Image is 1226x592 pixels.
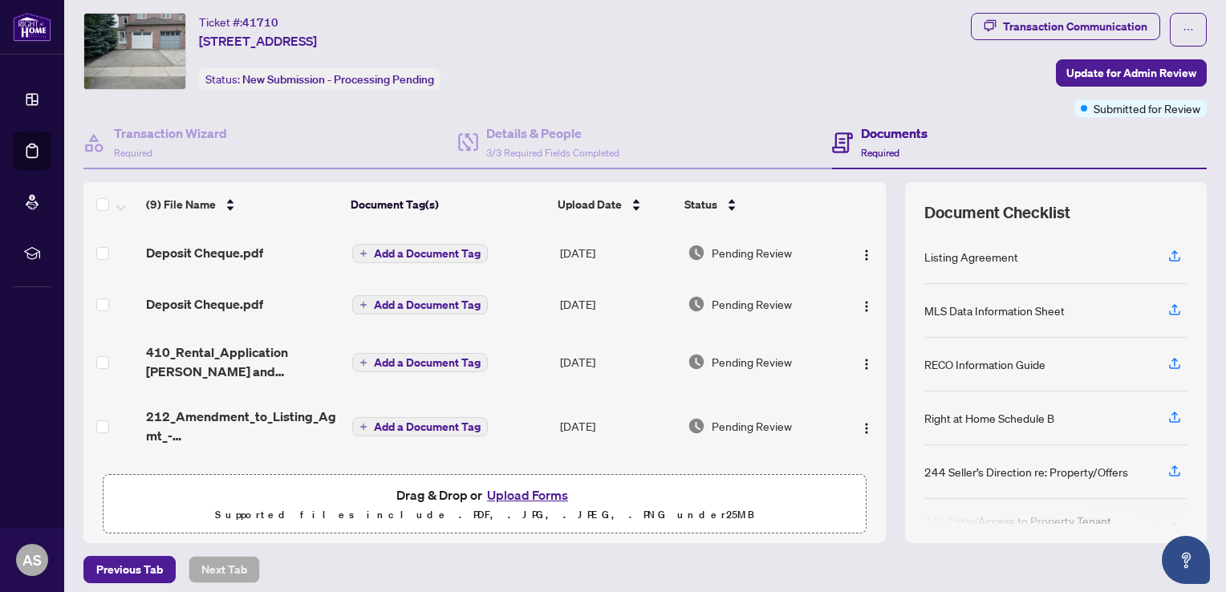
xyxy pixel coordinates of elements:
div: Listing Agreement [924,248,1018,266]
button: Add a Document Tag [352,416,488,437]
span: ellipsis [1183,24,1194,35]
img: Document Status [688,244,705,262]
span: 41710 [242,15,278,30]
button: Add a Document Tag [352,295,488,314]
div: 244 Seller’s Direction re: Property/Offers [924,463,1128,480]
span: Pending Review [712,295,792,313]
span: plus [359,423,367,431]
button: Upload Forms [482,485,573,505]
span: plus [359,249,367,257]
td: [DATE] [554,227,681,278]
img: Document Status [688,295,705,313]
button: Update for Admin Review [1056,59,1207,87]
p: Supported files include .PDF, .JPG, .JPEG, .PNG under 25 MB [113,505,856,525]
h4: Documents [861,124,928,143]
span: AS [22,549,42,571]
span: Document Checklist [924,201,1070,224]
button: Previous Tab [83,556,176,583]
img: Logo [860,422,873,435]
span: Pending Review [712,244,792,262]
span: (9) File Name [146,196,216,213]
button: Next Tab [189,556,260,583]
h4: Transaction Wizard [114,124,227,143]
span: Drag & Drop orUpload FormsSupported files include .PDF, .JPG, .JPEG, .PNG under25MB [104,475,866,534]
td: [DATE] [554,330,681,394]
span: [STREET_ADDRESS] [199,31,317,51]
button: Open asap [1162,536,1210,584]
button: Logo [854,240,879,266]
img: Logo [860,358,873,371]
button: Add a Document Tag [352,353,488,372]
span: Pending Review [712,417,792,435]
span: Deposit Cheque.pdf [146,294,263,314]
span: 212_Amendment_to_Listing_Agmt_-_Authority_to_Offer_for_Lease_-_Price_-_B_-_PropTx-[PERSON_NAME].pdf [146,407,339,445]
img: Document Status [688,353,705,371]
span: Add a Document Tag [374,248,481,259]
div: Right at Home Schedule B [924,409,1054,427]
button: Transaction Communication [971,13,1160,40]
td: [DATE] [554,278,681,330]
div: RECO Information Guide [924,355,1045,373]
h4: Details & People [486,124,619,143]
img: logo [13,12,51,42]
button: Logo [854,413,879,439]
div: Status: [199,68,440,90]
span: 410_Rental_Application [PERSON_NAME] and [PERSON_NAME].pdf [146,343,339,381]
img: IMG-N12243478_1.jpg [84,14,185,89]
span: Submitted for Review [1094,99,1200,117]
span: Add a Document Tag [374,421,481,432]
td: [DATE] [554,458,681,522]
button: Logo [854,291,879,317]
img: Logo [860,249,873,262]
span: Add a Document Tag [374,299,481,310]
span: Required [861,147,899,159]
div: Transaction Communication [1003,14,1147,39]
div: Ticket #: [199,13,278,31]
span: New Submission - Processing Pending [242,72,434,87]
span: Status [684,196,717,213]
span: Deposit Cheque.pdf [146,243,263,262]
span: Required [114,147,152,159]
img: Logo [860,300,873,313]
th: Status [678,182,836,227]
span: Previous Tab [96,557,163,582]
button: Add a Document Tag [352,417,488,436]
span: Add a Document Tag [374,357,481,368]
button: Add a Document Tag [352,352,488,373]
td: [DATE] [554,394,681,458]
img: Document Status [688,417,705,435]
span: plus [359,301,367,309]
div: MLS Data Information Sheet [924,302,1065,319]
th: (9) File Name [140,182,345,227]
button: Logo [854,349,879,375]
span: plus [359,359,367,367]
span: Pending Review [712,353,792,371]
th: Document Tag(s) [344,182,551,227]
th: Upload Date [551,182,678,227]
span: Upload Date [558,196,622,213]
span: Update for Admin Review [1066,60,1196,86]
button: Add a Document Tag [352,244,488,263]
span: 3/3 Required Fields Completed [486,147,619,159]
button: Add a Document Tag [352,243,488,264]
span: Drag & Drop or [396,485,573,505]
